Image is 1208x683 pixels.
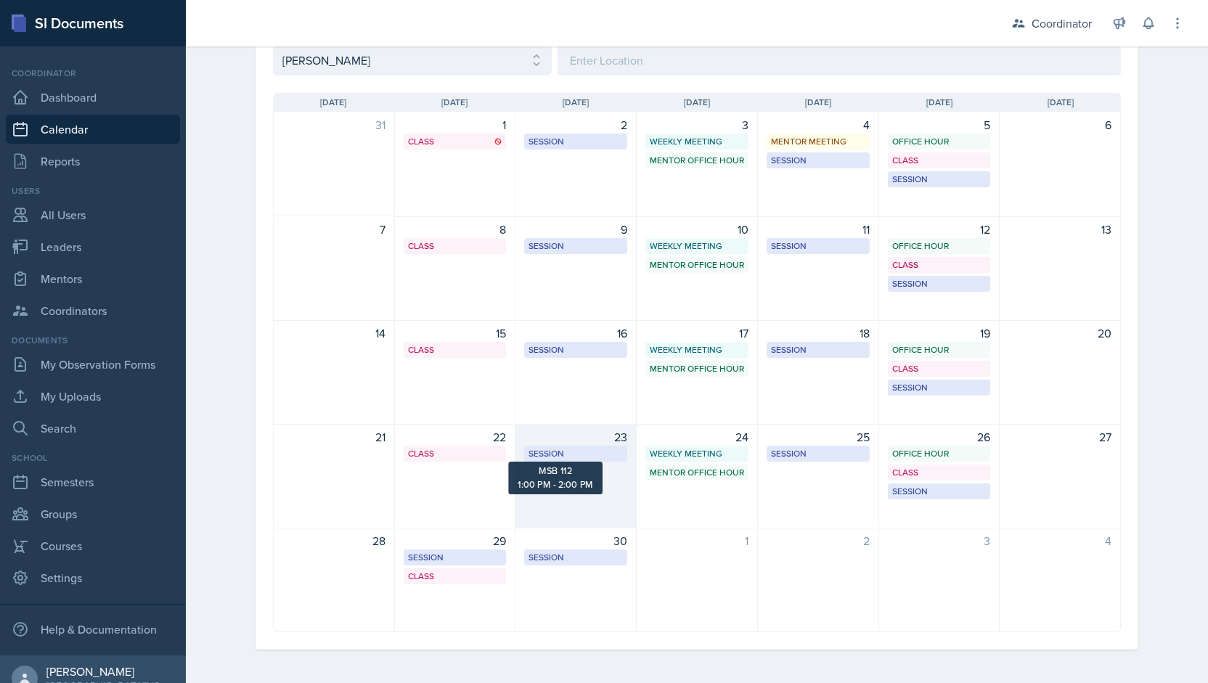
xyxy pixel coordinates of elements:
[767,324,870,342] div: 18
[767,116,870,134] div: 4
[6,264,180,293] a: Mentors
[6,615,180,644] div: Help & Documentation
[404,116,507,134] div: 1
[892,277,987,290] div: Session
[1032,15,1092,32] div: Coordinator
[524,221,627,238] div: 9
[282,116,385,134] div: 31
[650,154,744,167] div: Mentor Office Hour
[888,428,991,446] div: 26
[892,240,987,253] div: Office Hour
[892,381,987,394] div: Session
[888,116,991,134] div: 5
[767,428,870,446] div: 25
[650,466,744,479] div: Mentor Office Hour
[892,485,987,498] div: Session
[6,232,180,261] a: Leaders
[6,296,180,325] a: Coordinators
[1008,428,1111,446] div: 27
[6,451,180,465] div: School
[282,324,385,342] div: 14
[6,200,180,229] a: All Users
[404,221,507,238] div: 8
[408,135,502,148] div: Class
[6,467,180,496] a: Semesters
[6,115,180,144] a: Calendar
[1008,221,1111,238] div: 13
[404,324,507,342] div: 15
[892,154,987,167] div: Class
[558,45,1121,75] input: Enter Location
[892,466,987,479] div: Class
[1008,116,1111,134] div: 6
[771,135,865,148] div: Mentor Meeting
[1048,96,1074,109] span: [DATE]
[6,184,180,197] div: Users
[892,447,987,460] div: Office Hour
[771,343,865,356] div: Session
[6,67,180,80] div: Coordinator
[767,532,870,549] div: 2
[563,96,589,109] span: [DATE]
[528,240,623,253] div: Session
[888,532,991,549] div: 3
[6,414,180,443] a: Search
[650,362,744,375] div: Mentor Office Hour
[645,221,748,238] div: 10
[6,382,180,411] a: My Uploads
[650,343,744,356] div: Weekly Meeting
[6,350,180,379] a: My Observation Forms
[528,551,623,564] div: Session
[6,563,180,592] a: Settings
[408,551,502,564] div: Session
[441,96,468,109] span: [DATE]
[282,532,385,549] div: 28
[892,362,987,375] div: Class
[524,324,627,342] div: 16
[408,343,502,356] div: Class
[282,428,385,446] div: 21
[528,135,623,148] div: Session
[767,221,870,238] div: 11
[645,428,748,446] div: 24
[684,96,710,109] span: [DATE]
[892,135,987,148] div: Office Hour
[645,116,748,134] div: 3
[892,343,987,356] div: Office Hour
[771,240,865,253] div: Session
[528,447,623,460] div: Session
[524,116,627,134] div: 2
[46,664,174,679] div: [PERSON_NAME]
[645,532,748,549] div: 1
[524,428,627,446] div: 23
[6,147,180,176] a: Reports
[524,532,627,549] div: 30
[805,96,831,109] span: [DATE]
[771,154,865,167] div: Session
[888,221,991,238] div: 12
[408,570,502,583] div: Class
[645,324,748,342] div: 17
[320,96,346,109] span: [DATE]
[1008,532,1111,549] div: 4
[6,83,180,112] a: Dashboard
[650,135,744,148] div: Weekly Meeting
[404,428,507,446] div: 22
[771,447,865,460] div: Session
[6,499,180,528] a: Groups
[282,221,385,238] div: 7
[6,531,180,560] a: Courses
[408,240,502,253] div: Class
[404,532,507,549] div: 29
[892,173,987,186] div: Session
[650,240,744,253] div: Weekly Meeting
[888,324,991,342] div: 19
[650,447,744,460] div: Weekly Meeting
[408,447,502,460] div: Class
[1008,324,1111,342] div: 20
[926,96,952,109] span: [DATE]
[6,334,180,347] div: Documents
[528,343,623,356] div: Session
[650,258,744,271] div: Mentor Office Hour
[892,258,987,271] div: Class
